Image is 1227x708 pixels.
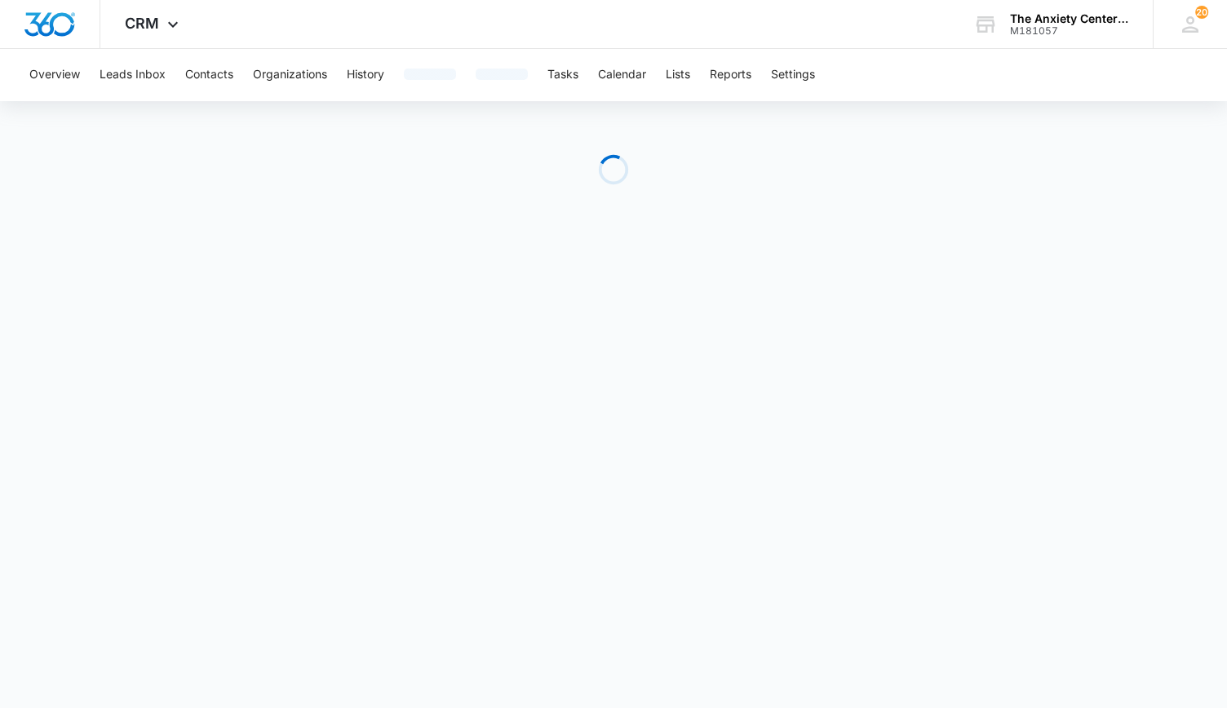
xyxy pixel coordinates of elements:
button: Reports [710,49,751,101]
span: 20 [1195,6,1208,19]
button: Calendar [598,49,646,101]
button: Settings [771,49,815,101]
div: account name [1010,12,1129,25]
button: Organizations [253,49,327,101]
button: Overview [29,49,80,101]
button: Lists [666,49,690,101]
div: account id [1010,25,1129,37]
button: Contacts [185,49,233,101]
button: Tasks [547,49,578,101]
span: CRM [125,15,159,32]
div: notifications count [1195,6,1208,19]
button: Leads Inbox [100,49,166,101]
button: History [347,49,384,101]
